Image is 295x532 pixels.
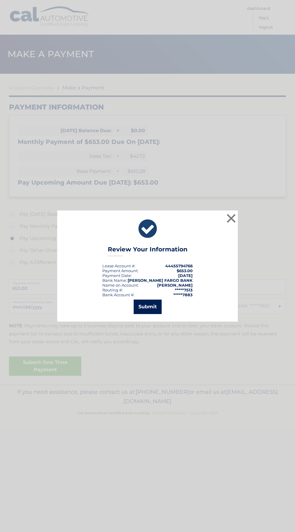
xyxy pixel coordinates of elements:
[102,273,132,278] div: :
[102,288,123,292] div: Routing #:
[157,283,193,288] strong: [PERSON_NAME]
[178,273,193,278] span: [DATE]
[225,212,237,224] button: ×
[102,292,135,297] div: Bank Account #:
[102,263,135,268] div: Lease Account #:
[102,283,139,288] div: Name on Account:
[102,278,127,283] div: Bank Name:
[102,273,131,278] span: Payment Date
[108,246,188,256] h3: Review Your Information
[165,263,193,268] strong: 44455794766
[134,300,162,314] button: Submit
[177,268,193,273] span: $653.00
[102,268,138,273] div: Payment Amount:
[128,278,193,283] strong: [PERSON_NAME] FARGO BANK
